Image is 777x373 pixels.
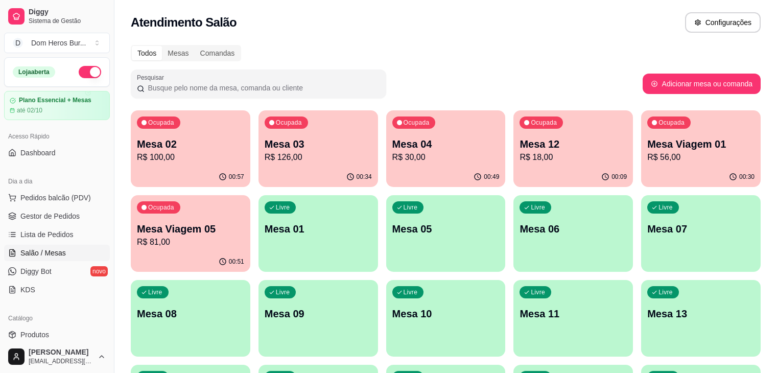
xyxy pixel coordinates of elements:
[685,12,761,33] button: Configurações
[4,226,110,243] a: Lista de Pedidos
[29,8,106,17] span: Diggy
[229,173,244,181] p: 00:57
[20,330,49,340] span: Produtos
[79,66,101,78] button: Alterar Status
[4,310,110,327] div: Catálogo
[276,203,290,212] p: Livre
[4,344,110,369] button: [PERSON_NAME][EMAIL_ADDRESS][DOMAIN_NAME]
[131,280,250,357] button: LivreMesa 08
[531,288,545,296] p: Livre
[276,119,302,127] p: Ocupada
[13,38,23,48] span: D
[148,288,162,296] p: Livre
[513,110,633,187] button: OcupadaMesa 12R$ 18,0000:09
[29,348,93,357] span: [PERSON_NAME]
[258,195,378,272] button: LivreMesa 01
[265,307,372,321] p: Mesa 09
[386,280,506,357] button: LivreMesa 10
[404,203,418,212] p: Livre
[641,195,761,272] button: LivreMesa 07
[137,137,244,151] p: Mesa 02
[195,46,241,60] div: Comandas
[4,145,110,161] a: Dashboard
[258,110,378,187] button: OcupadaMesa 03R$ 126,0000:34
[229,258,244,266] p: 00:51
[20,248,66,258] span: Salão / Mesas
[148,119,174,127] p: Ocupada
[647,222,755,236] p: Mesa 07
[137,236,244,248] p: R$ 81,00
[357,173,372,181] p: 00:34
[258,280,378,357] button: LivreMesa 09
[513,195,633,272] button: LivreMesa 06
[4,4,110,29] a: DiggySistema de Gestão
[4,282,110,298] a: KDS
[4,208,110,224] a: Gestor de Pedidos
[148,203,174,212] p: Ocupada
[4,33,110,53] button: Select a team
[513,280,633,357] button: LivreMesa 11
[386,195,506,272] button: LivreMesa 05
[647,307,755,321] p: Mesa 13
[404,288,418,296] p: Livre
[131,14,237,31] h2: Atendimento Salão
[392,222,500,236] p: Mesa 05
[520,151,627,164] p: R$ 18,00
[20,148,56,158] span: Dashboard
[20,229,74,240] span: Lista de Pedidos
[31,38,86,48] div: Dom Heros Bur ...
[20,193,91,203] span: Pedidos balcão (PDV)
[13,66,55,78] div: Loja aberta
[520,222,627,236] p: Mesa 06
[392,151,500,164] p: R$ 30,00
[4,190,110,206] button: Pedidos balcão (PDV)
[131,110,250,187] button: OcupadaMesa 02R$ 100,0000:57
[739,173,755,181] p: 00:30
[647,137,755,151] p: Mesa Viagem 01
[131,195,250,272] button: OcupadaMesa Viagem 05R$ 81,0000:51
[137,307,244,321] p: Mesa 08
[4,91,110,120] a: Plano Essencial + Mesasaté 02/10
[265,137,372,151] p: Mesa 03
[4,327,110,343] a: Produtos
[392,137,500,151] p: Mesa 04
[658,203,673,212] p: Livre
[531,203,545,212] p: Livre
[137,222,244,236] p: Mesa Viagem 05
[4,173,110,190] div: Dia a dia
[484,173,499,181] p: 00:49
[265,151,372,164] p: R$ 126,00
[20,211,80,221] span: Gestor de Pedidos
[137,73,168,82] label: Pesquisar
[531,119,557,127] p: Ocupada
[647,151,755,164] p: R$ 56,00
[386,110,506,187] button: OcupadaMesa 04R$ 30,0000:49
[520,137,627,151] p: Mesa 12
[658,288,673,296] p: Livre
[392,307,500,321] p: Mesa 10
[641,110,761,187] button: OcupadaMesa Viagem 01R$ 56,0000:30
[29,357,93,365] span: [EMAIL_ADDRESS][DOMAIN_NAME]
[611,173,627,181] p: 00:09
[4,128,110,145] div: Acesso Rápido
[137,151,244,164] p: R$ 100,00
[145,83,380,93] input: Pesquisar
[29,17,106,25] span: Sistema de Gestão
[19,97,91,104] article: Plano Essencial + Mesas
[132,46,162,60] div: Todos
[641,280,761,357] button: LivreMesa 13
[643,74,761,94] button: Adicionar mesa ou comanda
[404,119,430,127] p: Ocupada
[4,245,110,261] a: Salão / Mesas
[276,288,290,296] p: Livre
[658,119,685,127] p: Ocupada
[17,106,42,114] article: até 02/10
[20,285,35,295] span: KDS
[162,46,194,60] div: Mesas
[4,263,110,279] a: Diggy Botnovo
[520,307,627,321] p: Mesa 11
[20,266,52,276] span: Diggy Bot
[265,222,372,236] p: Mesa 01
